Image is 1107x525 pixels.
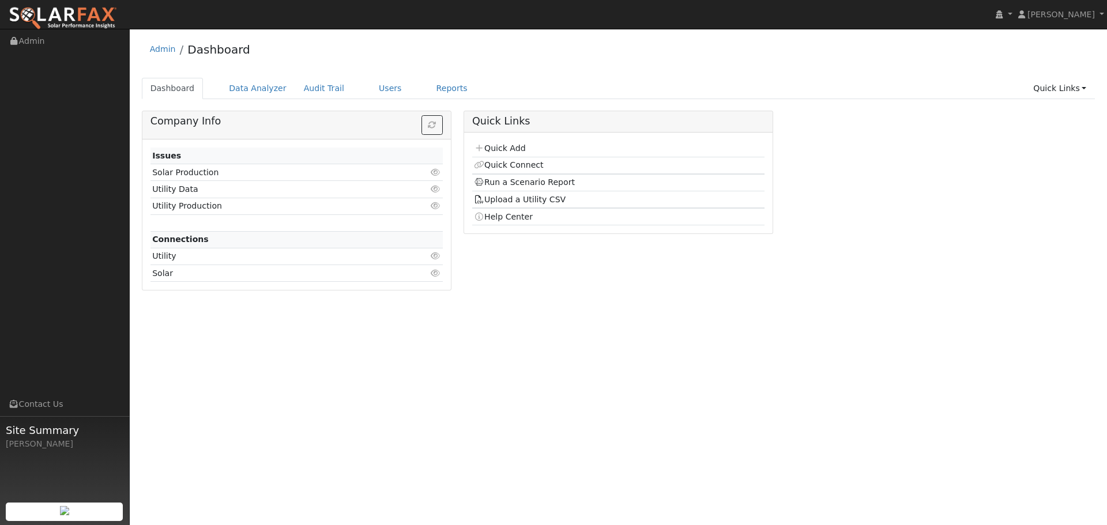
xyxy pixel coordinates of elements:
td: Utility [150,248,396,265]
td: Solar Production [150,164,396,181]
img: retrieve [60,506,69,515]
a: Users [370,78,411,99]
span: [PERSON_NAME] [1027,10,1095,19]
a: Audit Trail [295,78,353,99]
a: Upload a Utility CSV [474,195,566,204]
div: [PERSON_NAME] [6,438,123,450]
i: Click to view [431,269,441,277]
img: SolarFax [9,6,117,31]
strong: Connections [152,235,209,244]
a: Dashboard [142,78,204,99]
strong: Issues [152,151,181,160]
i: Click to view [431,168,441,176]
h5: Company Info [150,115,443,127]
a: Reports [428,78,476,99]
a: Data Analyzer [220,78,295,99]
a: Help Center [474,212,533,221]
span: Site Summary [6,422,123,438]
i: Click to view [431,252,441,260]
a: Quick Add [474,143,525,153]
a: Admin [150,44,176,54]
i: Click to view [431,202,441,210]
a: Dashboard [187,43,250,56]
a: Quick Links [1025,78,1095,99]
td: Solar [150,265,396,282]
i: Click to view [431,185,441,193]
h5: Quick Links [472,115,765,127]
a: Quick Connect [474,160,543,169]
td: Utility Production [150,198,396,214]
a: Run a Scenario Report [474,177,575,187]
td: Utility Data [150,181,396,198]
